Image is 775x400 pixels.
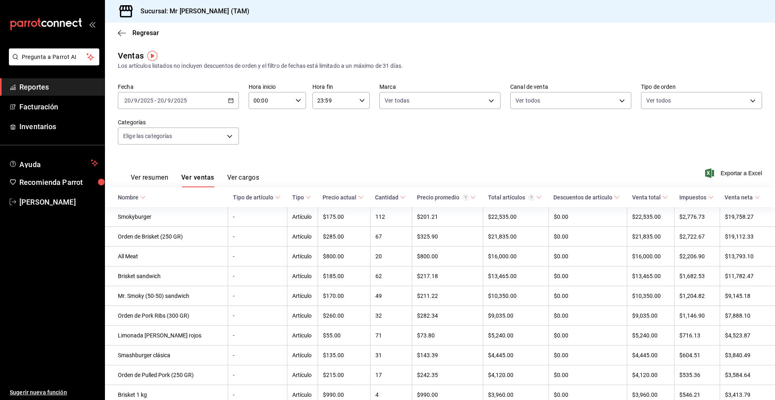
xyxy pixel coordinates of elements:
span: Ver todos [646,96,671,105]
td: $13,465.00 [627,266,674,286]
td: $3,840.49 [720,346,775,365]
input: -- [167,97,171,104]
td: $3,584.64 [720,365,775,385]
td: $0.00 [549,207,627,227]
td: 31 [370,346,412,365]
div: Cantidad [375,194,398,201]
div: Nombre [118,194,138,201]
label: Tipo de orden [641,84,762,90]
td: $9,145.18 [720,286,775,306]
span: Tipo [292,194,311,201]
td: $4,120.00 [483,365,549,385]
td: $0.00 [549,365,627,385]
td: $55.00 [318,326,370,346]
span: Recomienda Parrot [19,177,98,188]
button: Regresar [118,29,159,37]
td: $21,835.00 [627,227,674,247]
label: Canal de venta [510,84,631,90]
td: 71 [370,326,412,346]
td: $4,120.00 [627,365,674,385]
td: - [228,346,287,365]
input: ---- [140,97,154,104]
td: $16,000.00 [483,247,549,266]
td: $0.00 [549,346,627,365]
button: Pregunta a Parrot AI [9,48,99,65]
td: $9,035.00 [483,306,549,326]
span: / [164,97,167,104]
td: 62 [370,266,412,286]
span: Facturación [19,101,98,112]
td: - [228,207,287,227]
td: 67 [370,227,412,247]
td: $215.00 [318,365,370,385]
td: Artículo [287,286,318,306]
td: $800.00 [412,247,483,266]
td: $535.36 [674,365,720,385]
button: Ver resumen [131,174,168,187]
td: $217.18 [412,266,483,286]
td: $22,535.00 [627,207,674,227]
td: - [228,365,287,385]
td: $282.34 [412,306,483,326]
td: $285.00 [318,227,370,247]
td: $135.00 [318,346,370,365]
td: - [228,306,287,326]
td: $0.00 [549,326,627,346]
img: Tooltip marker [147,51,157,61]
td: $5,240.00 [627,326,674,346]
span: Cantidad [375,194,406,201]
svg: Precio promedio = Total artículos / cantidad [463,195,469,201]
div: Venta total [632,194,661,201]
td: $22,535.00 [483,207,549,227]
a: Pregunta a Parrot AI [6,59,99,67]
td: Orden de Brisket (250 GR) [105,227,228,247]
span: [PERSON_NAME] [19,197,98,207]
td: $11,782.47 [720,266,775,286]
td: $73.80 [412,326,483,346]
button: Ver ventas [181,174,214,187]
span: / [131,97,134,104]
td: $13,465.00 [483,266,549,286]
td: 20 [370,247,412,266]
label: Categorías [118,119,239,125]
span: Sugerir nueva función [10,388,98,397]
span: Descuentos de artículo [553,194,620,201]
button: open_drawer_menu [89,21,95,27]
span: Impuestos [679,194,714,201]
td: $19,112.33 [720,227,775,247]
span: Nombre [118,194,146,201]
td: Artículo [287,365,318,385]
span: Precio promedio [417,194,476,201]
div: Venta neta [725,194,753,201]
span: Inventarios [19,121,98,132]
td: $170.00 [318,286,370,306]
input: -- [134,97,138,104]
span: Ayuda [19,158,88,168]
span: Pregunta a Parrot AI [22,53,87,61]
td: - [228,326,287,346]
td: $1,146.90 [674,306,720,326]
td: Artículo [287,247,318,266]
td: $0.00 [549,286,627,306]
label: Fecha [118,84,239,90]
td: $175.00 [318,207,370,227]
td: $325.90 [412,227,483,247]
td: Brisket sandwich [105,266,228,286]
td: Smashburger clásica [105,346,228,365]
span: Exportar a Excel [707,168,762,178]
td: $4,523.87 [720,326,775,346]
td: $1,682.53 [674,266,720,286]
div: Precio promedio [417,194,469,201]
span: Venta neta [725,194,760,201]
span: / [171,97,174,104]
td: $716.13 [674,326,720,346]
div: Los artículos listados no incluyen descuentos de orden y el filtro de fechas está limitado a un m... [118,62,762,70]
td: Artículo [287,207,318,227]
input: -- [124,97,131,104]
span: Elige las categorías [123,132,172,140]
td: 112 [370,207,412,227]
input: -- [157,97,164,104]
td: - [228,286,287,306]
td: $1,204.82 [674,286,720,306]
